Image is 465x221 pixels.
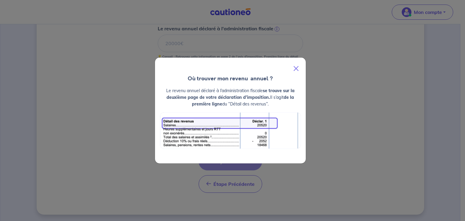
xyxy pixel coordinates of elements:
[192,95,294,107] strong: de la première ligne
[160,87,301,107] p: Le revenu annuel déclaré à l’administration fiscale Il s’agit du “Détail des revenus”.
[160,112,301,149] img: exemple_revenu.png
[155,75,306,82] h4: Où trouver mon revenu annuel ?
[289,60,303,77] button: Close
[167,88,295,100] strong: se trouve sur la deuxième page de votre déclaration d’imposition.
